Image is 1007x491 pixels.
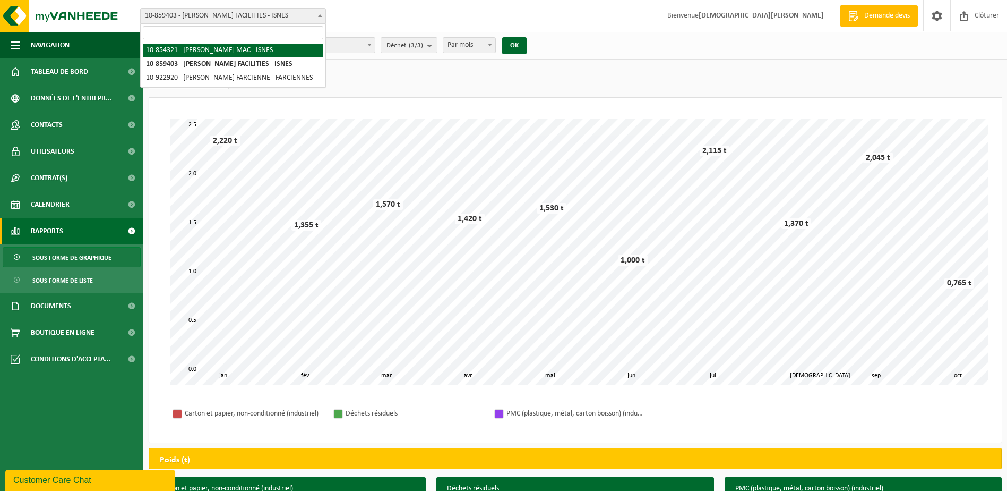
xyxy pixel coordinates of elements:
[31,319,94,346] span: Boutique en ligne
[443,38,495,53] span: Par mois
[781,218,811,229] div: 1,370 t
[537,203,566,214] div: 1,530 t
[32,270,93,291] span: Sous forme de liste
[31,293,71,319] span: Documents
[455,214,485,224] div: 1,420 t
[143,44,323,57] li: 10-854321 - [PERSON_NAME] MAC - ISNES
[31,112,63,138] span: Contacts
[31,165,67,191] span: Contrat(s)
[502,37,527,54] button: OK
[506,407,644,420] div: PMC (plastique, métal, carton boisson) (industriel)
[373,199,403,210] div: 1,570 t
[5,468,177,491] iframe: chat widget
[31,218,63,244] span: Rapports
[3,270,141,290] a: Sous forme de liste
[944,278,974,289] div: 0,765 t
[140,8,326,24] span: 10-859403 - ELIA CRÉALYS FACILITIES - ISNES
[840,5,918,27] a: Demande devis
[409,42,423,49] count: (3/3)
[443,37,496,53] span: Par mois
[31,32,70,58] span: Navigation
[143,71,323,85] li: 10-922920 - [PERSON_NAME] FARCIENNE - FARCIENNES
[141,9,325,23] span: 10-859403 - ELIA CRÉALYS FACILITIES - ISNES
[31,346,111,373] span: Conditions d'accepta...
[618,255,648,266] div: 1,000 t
[210,136,240,146] div: 2,220 t
[149,448,201,472] h2: Poids (t)
[346,407,484,420] div: Déchets résiduels
[3,247,141,267] a: Sous forme de graphique
[291,220,321,231] div: 1,355 t
[143,57,323,71] li: 10-859403 - [PERSON_NAME] FACILITIES - ISNES
[381,37,437,53] button: Déchet(3/3)
[700,146,729,156] div: 2,115 t
[32,248,111,268] span: Sous forme de graphique
[31,85,112,112] span: Données de l'entrepr...
[31,58,88,85] span: Tableau de bord
[699,12,824,20] strong: [DEMOGRAPHIC_DATA][PERSON_NAME]
[185,407,323,420] div: Carton et papier, non-conditionné (industriel)
[863,153,893,163] div: 2,045 t
[386,38,423,54] span: Déchet
[31,191,70,218] span: Calendrier
[31,138,74,165] span: Utilisateurs
[862,11,913,21] span: Demande devis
